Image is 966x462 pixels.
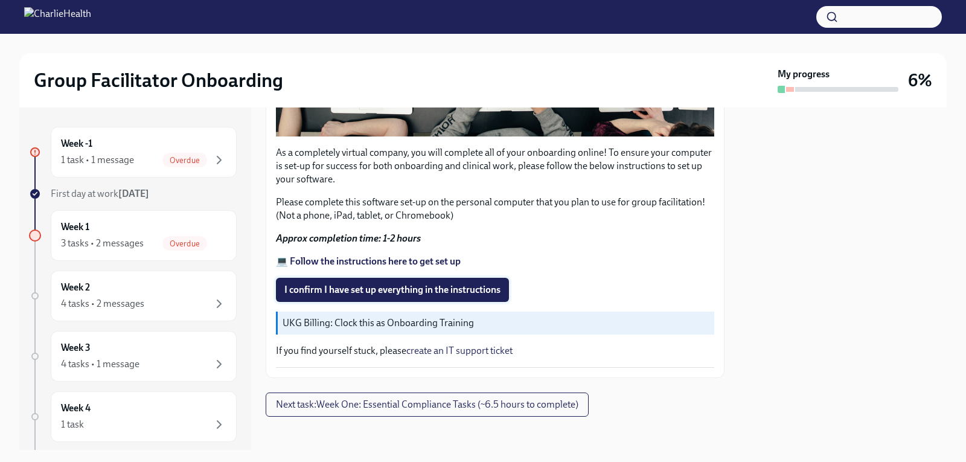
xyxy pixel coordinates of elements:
img: CharlieHealth [24,7,91,27]
a: Week -11 task • 1 messageOverdue [29,127,237,178]
div: 3 tasks • 2 messages [61,237,144,250]
div: 1 task • 1 message [61,153,134,167]
h6: Week 3 [61,341,91,355]
div: 1 task [61,418,84,431]
a: create an IT support ticket [406,345,513,356]
p: As a completely virtual company, you will complete all of your onboarding online! To ensure your ... [276,146,714,186]
span: Overdue [162,156,207,165]
button: Next task:Week One: Essential Compliance Tasks (~6.5 hours to complete) [266,393,589,417]
a: First day at work[DATE] [29,187,237,201]
span: Next task : Week One: Essential Compliance Tasks (~6.5 hours to complete) [276,399,578,411]
a: Week 34 tasks • 1 message [29,331,237,382]
h6: Week 1 [61,220,89,234]
h6: Week -1 [61,137,92,150]
a: Week 13 tasks • 2 messagesOverdue [29,210,237,261]
strong: [DATE] [118,188,149,199]
a: Week 41 task [29,391,237,442]
a: 💻 Follow the instructions here to get set up [276,255,461,267]
div: 4 tasks • 1 message [61,358,139,371]
span: Overdue [162,239,207,248]
p: UKG Billing: Clock this as Onboarding Training [283,316,709,330]
p: If you find yourself stuck, please [276,344,714,358]
span: First day at work [51,188,149,199]
span: I confirm I have set up everything in the instructions [284,284,501,296]
h6: Week 4 [61,402,91,415]
h6: Week 2 [61,281,90,294]
a: Week 24 tasks • 2 messages [29,271,237,321]
strong: My progress [778,68,830,81]
p: Please complete this software set-up on the personal computer that you plan to use for group faci... [276,196,714,222]
h2: Group Facilitator Onboarding [34,68,283,92]
button: I confirm I have set up everything in the instructions [276,278,509,302]
h3: 6% [908,69,932,91]
div: 4 tasks • 2 messages [61,297,144,310]
strong: Approx completion time: 1-2 hours [276,233,421,244]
